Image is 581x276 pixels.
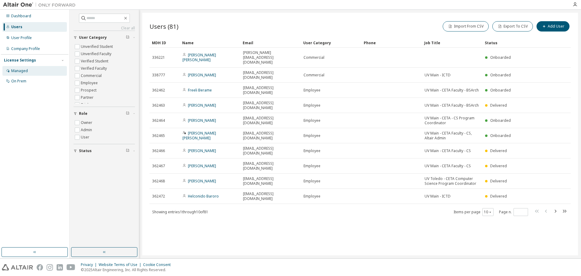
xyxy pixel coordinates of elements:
[425,103,479,108] span: UV Main - CETA Faculty - BSArch
[152,88,165,93] span: 362462
[81,79,99,87] label: Employee
[243,146,298,156] span: [EMAIL_ADDRESS][DOMAIN_NAME]
[490,194,507,199] span: Delivered
[188,103,216,108] a: [PERSON_NAME]
[188,178,216,184] a: [PERSON_NAME]
[188,118,216,123] a: [PERSON_NAME]
[243,116,298,125] span: [EMAIL_ADDRESS][DOMAIN_NAME]
[304,118,320,123] span: Employee
[364,38,419,48] div: Phone
[243,161,298,171] span: [EMAIL_ADDRESS][DOMAIN_NAME]
[484,210,492,214] button: 10
[243,131,298,141] span: [EMAIL_ADDRESS][DOMAIN_NAME]
[304,73,324,78] span: Commercial
[188,163,216,168] a: [PERSON_NAME]
[81,43,114,50] label: Unverified Student
[2,264,33,271] img: altair_logo.svg
[81,87,98,94] label: Prospect
[79,35,107,40] span: User Category
[188,194,219,199] a: Helconido Baroro
[81,58,110,65] label: Verified Student
[81,119,94,126] label: Owner
[152,118,165,123] span: 362464
[74,31,135,44] button: User Category
[74,144,135,158] button: Status
[188,72,216,78] a: [PERSON_NAME]
[304,103,320,108] span: Employee
[243,70,298,80] span: [EMAIL_ADDRESS][DOMAIN_NAME]
[81,101,90,108] label: Trial
[243,191,298,201] span: [EMAIL_ADDRESS][DOMAIN_NAME]
[490,55,511,60] span: Onboarded
[499,208,528,216] span: Page n.
[81,134,90,141] label: User
[490,133,511,138] span: Onboarded
[490,72,511,78] span: Onboarded
[3,2,79,8] img: Altair One
[11,68,28,73] div: Managed
[182,52,216,62] a: [PERSON_NAME] [PERSON_NAME]
[126,111,130,116] span: Clear filter
[443,21,489,32] button: Import From CSV
[243,176,298,186] span: [EMAIL_ADDRESS][DOMAIN_NAME]
[11,35,32,40] div: User Profile
[47,264,53,271] img: instagram.svg
[490,178,507,184] span: Delivered
[425,116,480,125] span: UV Main - CETA - CS Program Coordinator
[425,88,479,93] span: UV Main - CETA Faculty - BSArch
[490,118,511,123] span: Onboarded
[81,267,174,272] p: © 2025 Altair Engineering, Inc. All Rights Reserved.
[79,148,92,153] span: Status
[243,50,298,65] span: [PERSON_NAME][EMAIL_ADDRESS][DOMAIN_NAME]
[152,133,165,138] span: 362465
[152,103,165,108] span: 362463
[182,38,238,48] div: Name
[188,88,212,93] a: Freeli Berame
[11,79,26,84] div: On Prem
[79,111,87,116] span: Role
[182,131,216,141] a: [PERSON_NAME] [PERSON_NAME]
[152,194,165,199] span: 362472
[425,148,471,153] span: UV Main - CETA Faculty - CS
[81,126,93,134] label: Admin
[99,262,143,267] div: Website Terms of Use
[4,58,36,63] div: License Settings
[152,164,165,168] span: 362467
[81,262,99,267] div: Privacy
[81,65,108,72] label: Verified Faculty
[152,179,165,184] span: 362468
[303,38,359,48] div: User Category
[37,264,43,271] img: facebook.svg
[304,55,324,60] span: Commercial
[490,163,507,168] span: Delivered
[425,176,480,186] span: UV Toledo - CETA Computer Science Program Coordinator
[425,194,451,199] span: UV Main - ICTD
[454,208,494,216] span: Items per page
[492,21,533,32] button: Export To CSV
[485,38,534,48] div: Status
[74,107,135,120] button: Role
[67,264,75,271] img: youtube.svg
[126,35,130,40] span: Clear filter
[425,164,471,168] span: UV Main - CETA Faculty - CS
[81,50,113,58] label: Unverified Faculty
[152,38,177,48] div: MDH ID
[304,88,320,93] span: Employee
[304,148,320,153] span: Employee
[74,26,135,31] a: Clear all
[152,209,208,214] span: Showing entries 1 through 10 of 81
[57,264,63,271] img: linkedin.svg
[152,73,165,78] span: 338777
[304,164,320,168] span: Employee
[243,85,298,95] span: [EMAIL_ADDRESS][DOMAIN_NAME]
[424,38,480,48] div: Job Title
[11,14,31,18] div: Dashboard
[188,148,216,153] a: [PERSON_NAME]
[425,131,480,141] span: UV Main - CETA Faculty - CS, Altair Admin
[152,148,165,153] span: 362466
[11,25,22,29] div: Users
[11,46,40,51] div: Company Profile
[490,88,511,93] span: Onboarded
[490,148,507,153] span: Delivered
[126,148,130,153] span: Clear filter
